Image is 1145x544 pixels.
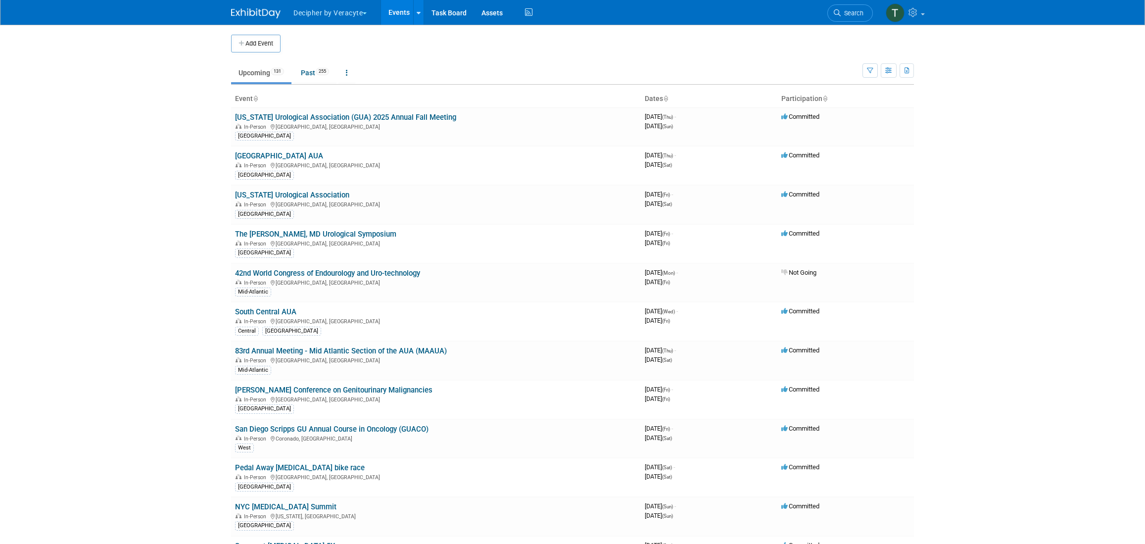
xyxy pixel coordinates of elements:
[662,387,670,393] span: (Fri)
[671,191,673,198] span: -
[662,504,673,509] span: (Sun)
[645,230,673,237] span: [DATE]
[244,201,269,208] span: In-Person
[645,502,676,510] span: [DATE]
[244,474,269,481] span: In-Person
[235,278,637,286] div: [GEOGRAPHIC_DATA], [GEOGRAPHIC_DATA]
[236,201,241,206] img: In-Person Event
[235,151,323,160] a: [GEOGRAPHIC_DATA] AUA
[676,307,678,315] span: -
[662,426,670,432] span: (Fri)
[293,63,336,82] a: Past255
[235,366,271,375] div: Mid-Atlantic
[662,396,670,402] span: (Fri)
[781,386,819,393] span: Committed
[662,231,670,237] span: (Fri)
[671,425,673,432] span: -
[645,278,670,286] span: [DATE]
[235,404,294,413] div: [GEOGRAPHIC_DATA]
[645,151,676,159] span: [DATE]
[236,241,241,246] img: In-Person Event
[235,113,456,122] a: [US_STATE] Urological Association (GUA) 2025 Annual Fall Meeting
[235,307,296,316] a: South Central AUA
[244,162,269,169] span: In-Person
[662,436,672,441] span: (Sat)
[641,91,777,107] th: Dates
[645,463,675,471] span: [DATE]
[886,3,905,22] img: Tony Alvarado
[236,318,241,323] img: In-Person Event
[662,348,673,353] span: (Thu)
[235,210,294,219] div: [GEOGRAPHIC_DATA]
[235,239,637,247] div: [GEOGRAPHIC_DATA], [GEOGRAPHIC_DATA]
[645,434,672,442] span: [DATE]
[244,124,269,130] span: In-Person
[663,95,668,102] a: Sort by Start Date
[236,357,241,362] img: In-Person Event
[235,191,349,199] a: [US_STATE] Urological Association
[235,483,294,492] div: [GEOGRAPHIC_DATA]
[841,9,863,17] span: Search
[645,386,673,393] span: [DATE]
[244,436,269,442] span: In-Person
[244,241,269,247] span: In-Person
[645,269,678,276] span: [DATE]
[781,346,819,354] span: Committed
[235,434,637,442] div: Coronado, [GEOGRAPHIC_DATA]
[645,161,672,168] span: [DATE]
[236,513,241,518] img: In-Person Event
[674,113,676,120] span: -
[822,95,827,102] a: Sort by Participation Type
[236,436,241,441] img: In-Person Event
[673,463,675,471] span: -
[662,465,672,470] span: (Sat)
[781,502,819,510] span: Committed
[645,395,670,402] span: [DATE]
[253,95,258,102] a: Sort by Event Name
[235,395,637,403] div: [GEOGRAPHIC_DATA], [GEOGRAPHIC_DATA]
[781,463,819,471] span: Committed
[235,327,259,336] div: Central
[662,309,675,314] span: (Wed)
[671,230,673,237] span: -
[236,474,241,479] img: In-Person Event
[231,8,281,18] img: ExhibitDay
[662,192,670,198] span: (Fri)
[244,513,269,520] span: In-Person
[662,318,670,324] span: (Fri)
[645,346,676,354] span: [DATE]
[777,91,914,107] th: Participation
[662,124,673,129] span: (Sun)
[674,502,676,510] span: -
[235,444,254,452] div: West
[662,153,673,158] span: (Thu)
[236,396,241,401] img: In-Person Event
[781,151,819,159] span: Committed
[662,280,670,285] span: (Fri)
[235,200,637,208] div: [GEOGRAPHIC_DATA], [GEOGRAPHIC_DATA]
[316,68,329,75] span: 255
[235,386,432,395] a: [PERSON_NAME] Conference on Genitourinary Malignancies
[235,463,365,472] a: Pedal Away [MEDICAL_DATA] bike race
[781,269,816,276] span: Not Going
[235,521,294,530] div: [GEOGRAPHIC_DATA]
[645,317,670,324] span: [DATE]
[662,201,672,207] span: (Sat)
[645,191,673,198] span: [DATE]
[235,171,294,180] div: [GEOGRAPHIC_DATA]
[235,512,637,520] div: [US_STATE], [GEOGRAPHIC_DATA]
[645,473,672,480] span: [DATE]
[231,63,291,82] a: Upcoming131
[271,68,284,75] span: 131
[231,35,281,52] button: Add Event
[645,122,673,130] span: [DATE]
[781,425,819,432] span: Committed
[662,270,675,276] span: (Mon)
[645,239,670,247] span: [DATE]
[235,230,396,239] a: The [PERSON_NAME], MD Urological Symposium
[235,269,420,278] a: 42nd World Congress of Endourology and Uro-technology
[235,161,637,169] div: [GEOGRAPHIC_DATA], [GEOGRAPHIC_DATA]
[645,113,676,120] span: [DATE]
[645,307,678,315] span: [DATE]
[674,346,676,354] span: -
